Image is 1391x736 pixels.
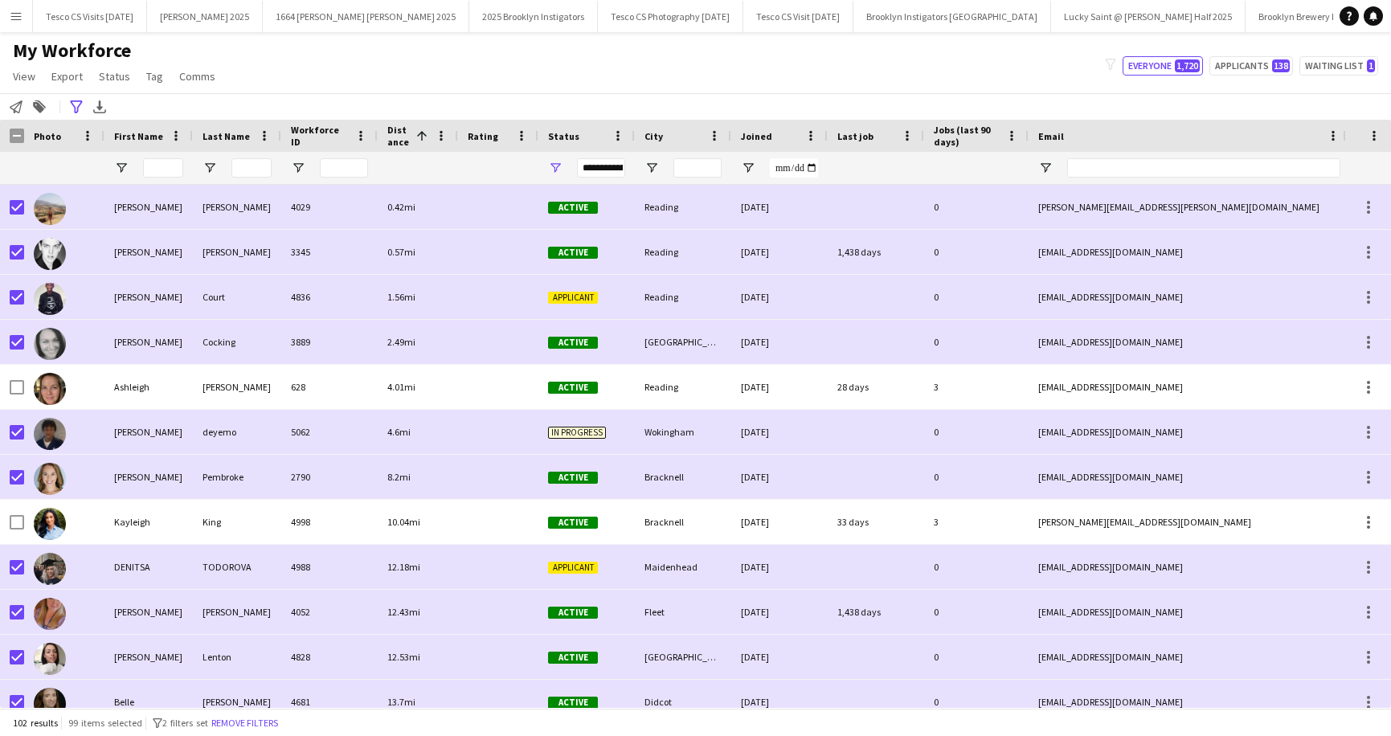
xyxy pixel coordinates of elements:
div: 0 [924,320,1029,364]
button: Open Filter Menu [548,161,563,175]
span: 1 [1367,59,1375,72]
div: 4836 [281,275,378,319]
button: Waiting list1 [1299,56,1378,76]
div: Court [193,275,281,319]
div: 3 [924,500,1029,544]
button: Open Filter Menu [741,161,755,175]
img: Kiana Vivian [34,193,66,225]
div: 0 [924,455,1029,499]
div: 1,438 days [828,230,924,274]
span: Active [548,337,598,349]
div: 5062 [281,410,378,454]
div: Cocking [193,320,281,364]
div: [PERSON_NAME][EMAIL_ADDRESS][PERSON_NAME][DOMAIN_NAME] [1029,185,1350,229]
div: [EMAIL_ADDRESS][DOMAIN_NAME] [1029,410,1350,454]
span: Active [548,202,598,214]
div: 28 days [828,365,924,409]
div: [PERSON_NAME] [193,185,281,229]
button: Tesco CS Visits [DATE] [33,1,147,32]
div: 3 [924,365,1029,409]
div: [DATE] [731,455,828,499]
div: 0 [924,275,1029,319]
span: First Name [114,130,163,142]
div: [PERSON_NAME] [104,275,193,319]
div: 0 [924,680,1029,724]
div: Kayleigh [104,500,193,544]
div: [DATE] [731,230,828,274]
button: Open Filter Menu [291,161,305,175]
app-action-btn: Add to tag [30,97,49,117]
span: 13.7mi [387,696,415,708]
div: [GEOGRAPHIC_DATA] [635,635,731,679]
span: Applicant [548,292,598,304]
a: Export [45,66,89,87]
div: King [193,500,281,544]
div: 33 days [828,500,924,544]
app-action-btn: Advanced filters [67,97,86,117]
div: 628 [281,365,378,409]
button: [PERSON_NAME] 2025 [147,1,263,32]
span: Active [548,382,598,394]
div: [DATE] [731,500,828,544]
div: [PERSON_NAME] [104,455,193,499]
input: City Filter Input [673,158,722,178]
div: [PERSON_NAME] [193,590,281,634]
button: Brooklyn Instigators [GEOGRAPHIC_DATA] [853,1,1051,32]
button: Everyone1,720 [1123,56,1203,76]
span: Status [548,130,579,142]
div: 1,438 days [828,590,924,634]
div: 0 [924,410,1029,454]
button: Open Filter Menu [114,161,129,175]
span: Status [99,69,130,84]
div: 4052 [281,590,378,634]
img: reuben deyemo [34,418,66,450]
div: 3889 [281,320,378,364]
button: Lucky Saint @ [PERSON_NAME] Half 2025 [1051,1,1246,32]
div: 2790 [281,455,378,499]
span: 4.6mi [387,426,411,438]
input: Joined Filter Input [770,158,818,178]
button: Remove filters [208,714,281,732]
span: Email [1038,130,1064,142]
img: Abigail Lenton [34,643,66,675]
span: Jobs (last 90 days) [934,124,1000,148]
div: [EMAIL_ADDRESS][DOMAIN_NAME] [1029,275,1350,319]
div: 4681 [281,680,378,724]
div: 4998 [281,500,378,544]
input: Last Name Filter Input [231,158,272,178]
a: View [6,66,42,87]
div: DENITSA [104,545,193,589]
div: Lenton [193,635,281,679]
span: Last job [837,130,873,142]
span: 0.42mi [387,201,415,213]
div: [PERSON_NAME] [104,410,193,454]
div: Maidenhead [635,545,731,589]
span: My Workforce [13,39,131,63]
div: Pembroke [193,455,281,499]
div: Belle [104,680,193,724]
div: [PERSON_NAME] [104,590,193,634]
a: Comms [173,66,222,87]
div: [DATE] [731,185,828,229]
input: First Name Filter Input [143,158,183,178]
button: Open Filter Menu [1038,161,1053,175]
div: [PERSON_NAME] [193,680,281,724]
span: Active [548,472,598,484]
span: Distance [387,124,410,148]
img: Kayleigh King [34,508,66,540]
div: [PERSON_NAME] [104,230,193,274]
img: Olivia Stern [34,598,66,630]
div: 4029 [281,185,378,229]
div: 4988 [281,545,378,589]
button: Tesco CS Photography [DATE] [598,1,743,32]
button: 1664 [PERSON_NAME] [PERSON_NAME] 2025 [263,1,469,32]
span: Tag [146,69,163,84]
div: Ashleigh [104,365,193,409]
span: Export [51,69,83,84]
img: DENITSA TODOROVA [34,553,66,585]
div: 0 [924,590,1029,634]
img: Jade Cocking [34,328,66,360]
div: [PERSON_NAME] [104,635,193,679]
app-action-btn: Notify workforce [6,97,26,117]
span: Active [548,607,598,619]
